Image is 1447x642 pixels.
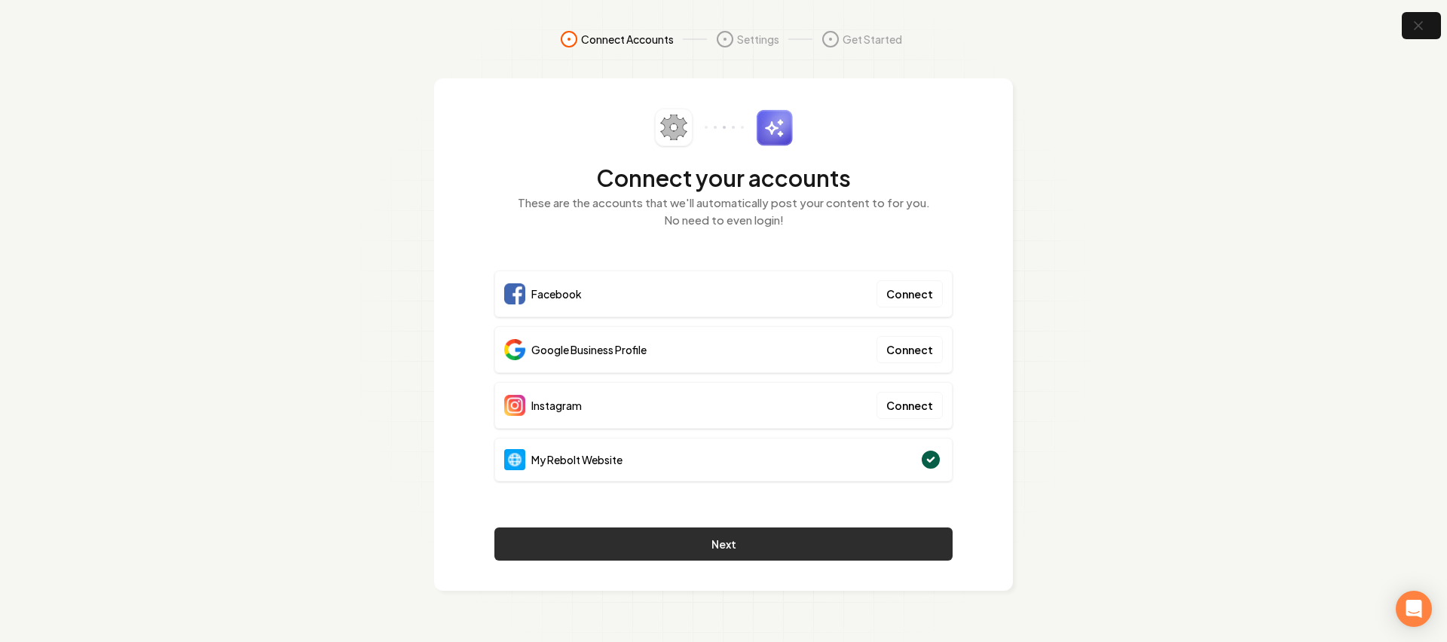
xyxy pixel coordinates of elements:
img: connector-dots.svg [705,126,744,129]
img: sparkles.svg [756,109,793,146]
img: Instagram [504,395,525,416]
h2: Connect your accounts [494,164,953,191]
span: Facebook [531,286,582,301]
button: Connect [876,280,943,307]
button: Connect [876,392,943,419]
div: Open Intercom Messenger [1396,591,1432,627]
img: Facebook [504,283,525,304]
span: My Rebolt Website [531,452,623,467]
img: Website [504,449,525,470]
p: These are the accounts that we'll automatically post your content to for you. No need to even login! [494,194,953,228]
img: Google [504,339,525,360]
span: Instagram [531,398,582,413]
span: Settings [737,32,779,47]
span: Get Started [843,32,902,47]
span: Google Business Profile [531,342,647,357]
button: Next [494,527,953,561]
button: Connect [876,336,943,363]
span: Connect Accounts [581,32,674,47]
